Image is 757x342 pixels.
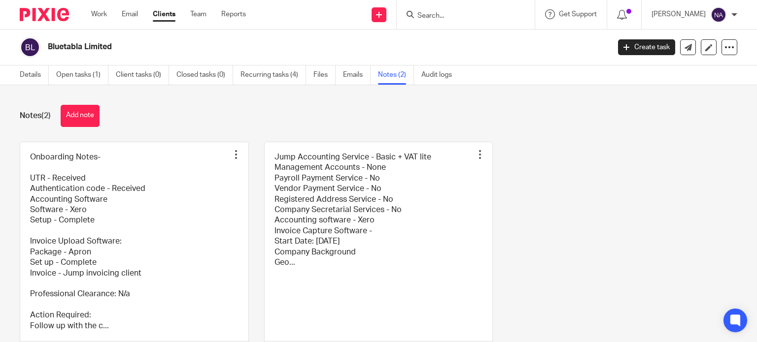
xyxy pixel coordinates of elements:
button: Add note [61,105,100,127]
span: Get Support [559,11,597,18]
a: Emails [343,65,371,85]
a: Open tasks (1) [56,65,108,85]
img: svg%3E [711,7,726,23]
a: Team [190,9,206,19]
a: Reports [221,9,246,19]
a: Clients [153,9,175,19]
a: Details [20,65,49,85]
input: Search [416,12,505,21]
a: Closed tasks (0) [176,65,233,85]
a: Email [122,9,138,19]
a: Recurring tasks (4) [241,65,306,85]
img: svg%3E [20,37,40,58]
a: Client tasks (0) [116,65,169,85]
p: [PERSON_NAME] [652,9,706,19]
a: Notes (2) [378,65,414,85]
h2: Bluetabla Limited [48,42,492,52]
span: (2) [41,112,51,120]
a: Work [91,9,107,19]
a: Files [313,65,336,85]
img: Pixie [20,8,69,21]
a: Audit logs [421,65,459,85]
a: Create task [618,39,675,55]
h1: Notes [20,111,51,121]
